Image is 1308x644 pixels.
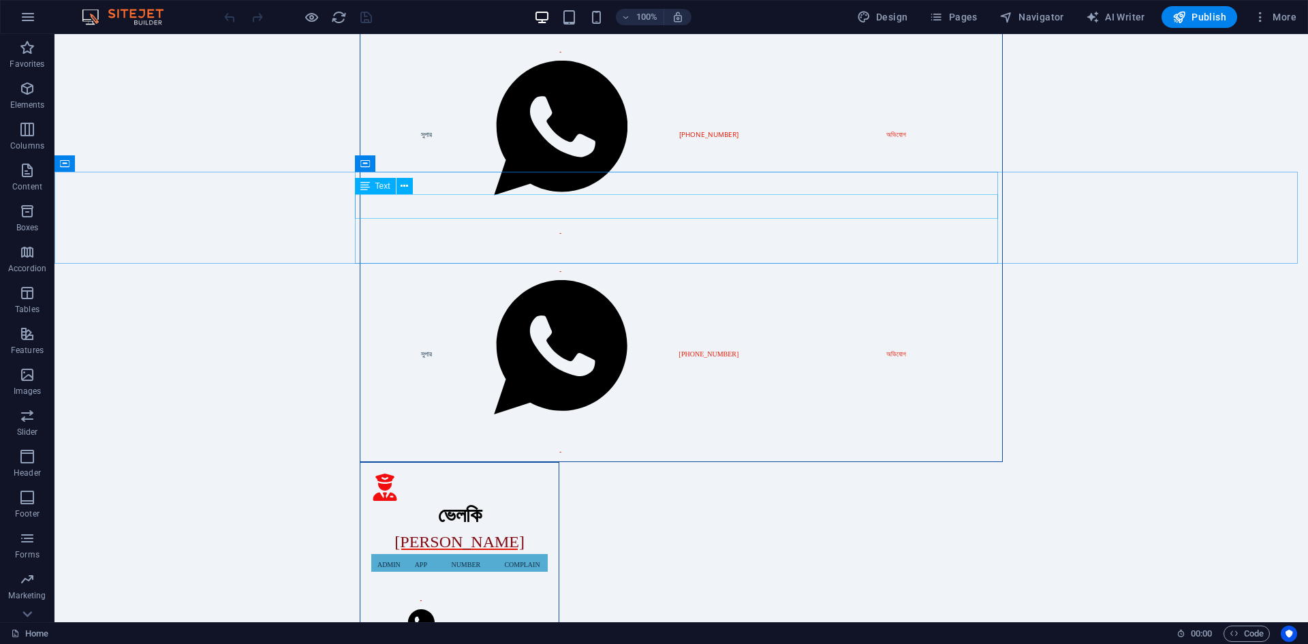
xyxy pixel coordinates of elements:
[10,140,44,151] p: Columns
[10,59,44,70] p: Favorites
[1080,6,1151,28] button: AI Writer
[1248,6,1302,28] button: More
[15,508,40,519] p: Footer
[1230,626,1264,642] span: Code
[11,345,44,356] p: Features
[1281,626,1297,642] button: Usercentrics
[78,9,181,25] img: Editor Logo
[11,626,48,642] a: Click to cancel selection. Double-click to open Pages
[375,182,390,190] span: Text
[999,10,1064,24] span: Navigator
[15,549,40,560] p: Forms
[8,263,46,274] p: Accordion
[852,6,914,28] button: Design
[852,6,914,28] div: Design (Ctrl+Alt+Y)
[636,9,658,25] h6: 100%
[12,181,42,192] p: Content
[16,222,39,233] p: Boxes
[1086,10,1145,24] span: AI Writer
[672,11,684,23] i: On resize automatically adjust zoom level to fit chosen device.
[8,590,46,601] p: Marketing
[1162,6,1237,28] button: Publish
[616,9,664,25] button: 100%
[10,99,45,110] p: Elements
[331,10,347,25] i: Reload page
[1200,628,1202,639] span: :
[994,6,1070,28] button: Navigator
[17,427,38,438] p: Slider
[1253,10,1296,24] span: More
[330,9,347,25] button: reload
[929,10,977,24] span: Pages
[857,10,908,24] span: Design
[14,386,42,397] p: Images
[924,6,982,28] button: Pages
[14,467,41,478] p: Header
[1177,626,1213,642] h6: Session time
[15,304,40,315] p: Tables
[1191,626,1212,642] span: 00 00
[303,9,320,25] button: Click here to leave preview mode and continue editing
[1172,10,1226,24] span: Publish
[1224,626,1270,642] button: Code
